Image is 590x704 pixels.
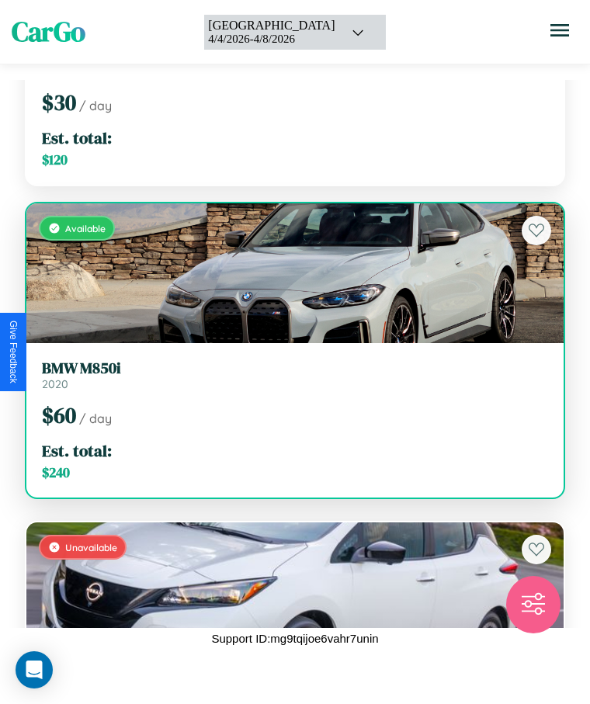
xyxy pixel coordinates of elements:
span: Available [65,223,106,234]
span: Est. total: [42,127,112,149]
span: 2020 [42,377,68,391]
span: $ 120 [42,151,68,169]
span: $ 30 [42,88,76,117]
span: / day [79,98,112,113]
div: Give Feedback [8,321,19,383]
span: Unavailable [65,542,117,553]
div: 4 / 4 / 2026 - 4 / 8 / 2026 [208,33,335,46]
p: Support ID: mg9tqijoe6vahr7unin [211,628,378,649]
div: [GEOGRAPHIC_DATA] [208,19,335,33]
span: / day [79,411,112,426]
span: Est. total: [42,439,112,462]
span: CarGo [12,13,85,50]
span: $ 240 [42,463,70,482]
a: BMW M850i2020 [42,359,548,391]
h3: BMW M850i [42,359,548,377]
span: $ 60 [42,401,76,430]
div: Open Intercom Messenger [16,651,53,688]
